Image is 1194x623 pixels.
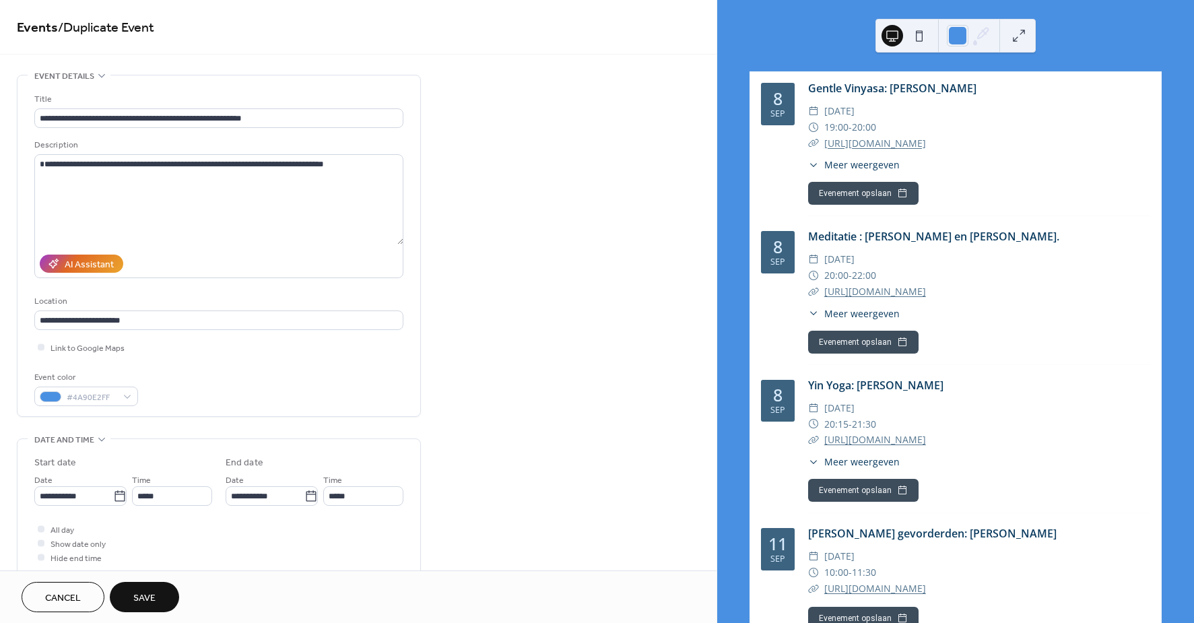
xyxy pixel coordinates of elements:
[770,555,785,564] div: sep
[852,416,876,432] span: 21:30
[824,400,855,416] span: [DATE]
[132,473,151,488] span: Time
[133,591,156,605] span: Save
[808,331,919,354] button: Evenement opslaan
[824,564,849,581] span: 10:00
[808,182,919,205] button: Evenement opslaan
[773,238,783,255] div: 8
[849,416,852,432] span: -
[808,251,819,267] div: ​
[65,258,114,272] div: AI Assistant
[808,158,819,172] div: ​
[67,391,117,405] span: #4A90E2FF
[852,267,876,284] span: 22:00
[808,119,819,135] div: ​
[808,548,819,564] div: ​
[824,285,926,298] a: [URL][DOMAIN_NAME]
[768,535,787,552] div: 11
[824,158,900,172] span: Meer weergeven
[808,526,1057,541] a: [PERSON_NAME] gevorderden: [PERSON_NAME]
[849,267,852,284] span: -
[824,416,849,432] span: 20:15
[808,135,819,152] div: ​
[808,432,819,448] div: ​
[34,473,53,488] span: Date
[824,251,855,267] span: [DATE]
[824,119,849,135] span: 19:00
[34,69,94,84] span: Event details
[808,416,819,432] div: ​
[849,564,852,581] span: -
[808,455,900,469] button: ​Meer weergeven
[770,258,785,267] div: sep
[34,456,76,470] div: Start date
[849,119,852,135] span: -
[808,400,819,416] div: ​
[808,81,976,96] a: Gentle Vinyasa: [PERSON_NAME]
[808,158,900,172] button: ​Meer weergeven
[808,306,819,321] div: ​
[34,92,401,106] div: Title
[824,455,900,469] span: Meer weergeven
[852,564,876,581] span: 11:30
[824,306,900,321] span: Meer weergeven
[824,103,855,119] span: [DATE]
[808,455,819,469] div: ​
[808,284,819,300] div: ​
[808,479,919,502] button: Evenement opslaan
[51,537,106,552] span: Show date only
[824,267,849,284] span: 20:00
[45,591,81,605] span: Cancel
[110,582,179,612] button: Save
[40,255,123,273] button: AI Assistant
[226,456,263,470] div: End date
[34,433,94,447] span: Date and time
[773,90,783,107] div: 8
[34,370,135,385] div: Event color
[852,119,876,135] span: 20:00
[808,306,900,321] button: ​Meer weergeven
[773,387,783,403] div: 8
[51,523,74,537] span: All day
[226,473,244,488] span: Date
[770,406,785,415] div: sep
[824,548,855,564] span: [DATE]
[770,110,785,119] div: sep
[808,229,1059,244] a: Meditatie : [PERSON_NAME] en [PERSON_NAME].
[51,552,102,566] span: Hide end time
[808,103,819,119] div: ​
[808,581,819,597] div: ​
[51,341,125,356] span: Link to Google Maps
[824,582,926,595] a: [URL][DOMAIN_NAME]
[323,473,342,488] span: Time
[808,378,943,393] a: Yin Yoga: [PERSON_NAME]
[22,582,104,612] button: Cancel
[824,433,926,446] a: [URL][DOMAIN_NAME]
[824,137,926,150] a: [URL][DOMAIN_NAME]
[34,294,401,308] div: Location
[808,267,819,284] div: ​
[808,564,819,581] div: ​
[17,15,58,41] a: Events
[58,15,154,41] span: / Duplicate Event
[34,138,401,152] div: Description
